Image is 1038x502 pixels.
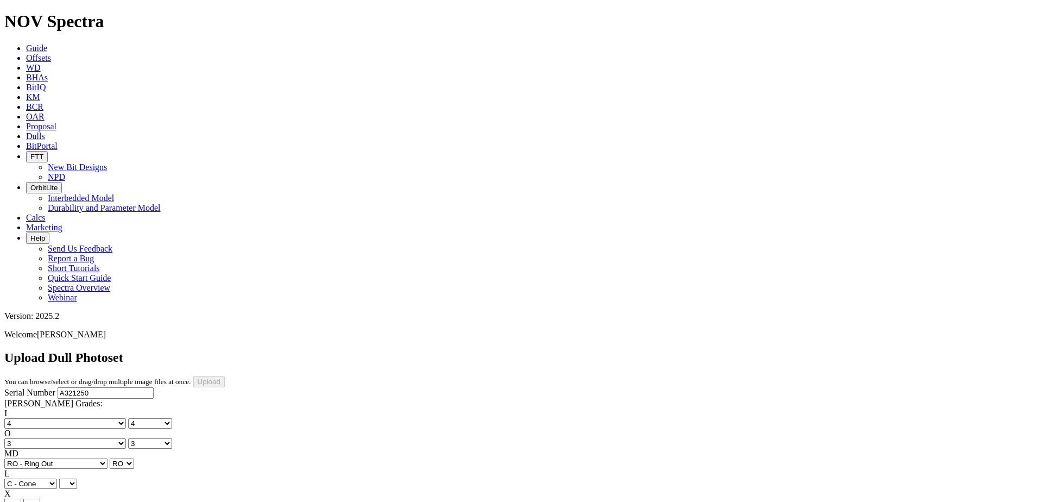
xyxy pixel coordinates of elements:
label: L [4,469,10,478]
a: Durability and Parameter Model [48,203,161,212]
a: NPD [48,172,65,181]
a: BHAs [26,73,48,82]
a: Quick Start Guide [48,273,111,283]
label: O [4,429,11,438]
p: Welcome [4,330,1034,340]
a: Report a Bug [48,254,94,263]
label: X [4,489,11,498]
label: MD [4,449,18,458]
a: Guide [26,43,47,53]
a: New Bit Designs [48,162,107,172]
a: Spectra Overview [48,283,110,292]
a: Short Tutorials [48,263,100,273]
a: WD [26,63,41,72]
small: You can browse/select or drag/drop multiple image files at once. [4,378,191,386]
a: Marketing [26,223,62,232]
label: I [4,409,7,418]
a: Interbedded Model [48,193,114,203]
a: BitPortal [26,141,58,150]
button: FTT [26,151,48,162]
input: Upload [193,376,225,387]
h2: Upload Dull Photoset [4,350,1034,365]
span: FTT [30,153,43,161]
label: Serial Number [4,388,55,397]
div: [PERSON_NAME] Grades: [4,399,1034,409]
a: Calcs [26,213,46,222]
span: Help [30,234,45,242]
a: BCR [26,102,43,111]
button: OrbitLite [26,182,62,193]
a: Offsets [26,53,51,62]
span: OrbitLite [30,184,58,192]
button: Help [26,233,49,244]
a: Send Us Feedback [48,244,112,253]
a: Proposal [26,122,56,131]
a: OAR [26,112,45,121]
a: KM [26,92,40,102]
a: BitIQ [26,83,46,92]
a: Webinar [48,293,77,302]
h1: NOV Spectra [4,11,1034,32]
span: [PERSON_NAME] [37,330,106,339]
a: Dulls [26,131,45,141]
div: Version: 2025.2 [4,311,1034,321]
